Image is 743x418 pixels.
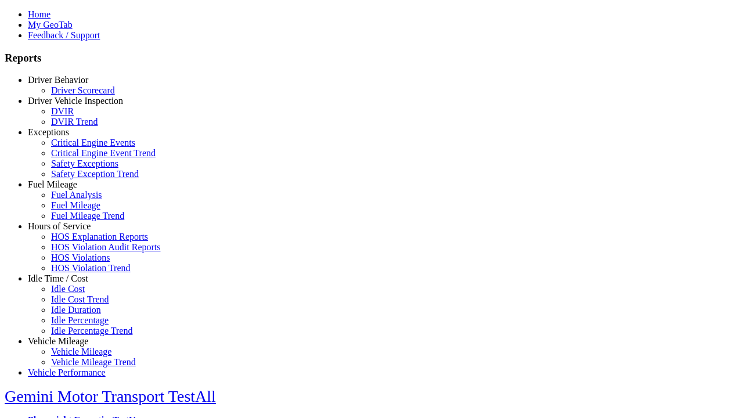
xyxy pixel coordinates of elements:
[28,9,51,19] a: Home
[28,336,88,346] a: Vehicle Mileage
[28,221,91,231] a: Hours of Service
[51,284,85,294] a: Idle Cost
[51,347,111,356] a: Vehicle Mileage
[51,253,110,262] a: HOS Violations
[51,190,102,200] a: Fuel Analysis
[28,273,88,283] a: Idle Time / Cost
[28,75,88,85] a: Driver Behavior
[51,294,109,304] a: Idle Cost Trend
[51,138,135,147] a: Critical Engine Events
[5,52,738,64] h3: Reports
[5,387,216,405] a: Gemini Motor Transport TestAll
[28,20,73,30] a: My GeoTab
[28,367,106,377] a: Vehicle Performance
[51,85,115,95] a: Driver Scorecard
[51,357,136,367] a: Vehicle Mileage Trend
[51,106,74,116] a: DVIR
[51,232,148,242] a: HOS Explanation Reports
[51,200,100,210] a: Fuel Mileage
[51,315,109,325] a: Idle Percentage
[51,211,124,221] a: Fuel Mileage Trend
[28,96,123,106] a: Driver Vehicle Inspection
[51,305,101,315] a: Idle Duration
[51,263,131,273] a: HOS Violation Trend
[51,148,156,158] a: Critical Engine Event Trend
[51,242,161,252] a: HOS Violation Audit Reports
[28,127,69,137] a: Exceptions
[51,117,98,127] a: DVIR Trend
[28,179,77,189] a: Fuel Mileage
[28,30,100,40] a: Feedback / Support
[51,169,139,179] a: Safety Exception Trend
[51,326,132,336] a: Idle Percentage Trend
[51,158,118,168] a: Safety Exceptions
